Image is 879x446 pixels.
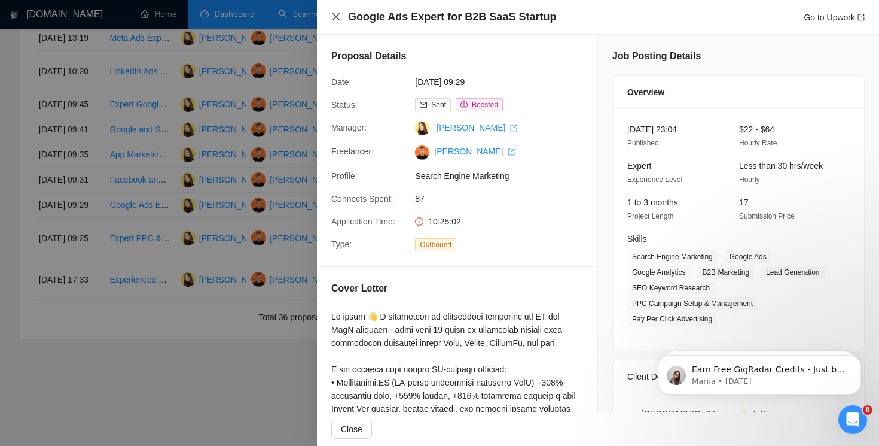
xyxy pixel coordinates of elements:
span: Boosted [472,101,498,109]
span: $22 - $64 [739,125,774,134]
h4: Google Ads Expert for B2B SaaS Startup [348,10,556,25]
span: Less than 30 hrs/week [739,161,823,171]
span: [DATE] 23:04 [627,125,677,134]
span: Submission Price [739,212,795,220]
span: Application Time: [331,217,395,226]
span: Freelancer: [331,147,374,156]
button: Close [331,12,341,22]
a: [PERSON_NAME] export [437,123,517,132]
h5: Job Posting Details [612,49,701,63]
h5: Cover Letter [331,281,387,296]
span: Hourly Rate [739,139,777,147]
button: Close [331,420,372,439]
h5: Proposal Details [331,49,406,63]
span: Published [627,139,659,147]
span: close [331,12,341,22]
span: 1 to 3 months [627,198,678,207]
span: [DATE] 09:29 [415,75,594,89]
span: Experience Level [627,175,682,184]
img: c14xhZlC-tuZVDV19vT9PqPao_mWkLBFZtPhMWXnAzD5A78GLaVOfmL__cgNkALhSq [415,145,429,160]
span: Profile: [331,171,358,181]
span: Search Engine Marketing [627,250,718,263]
span: export [508,148,515,156]
span: Type: [331,239,352,249]
span: Connects Spent: [331,194,393,204]
span: Project Length [627,212,673,220]
span: Date: [331,77,351,87]
span: Sent [431,101,446,109]
iframe: Intercom notifications message [640,330,879,414]
span: 87 [415,192,594,205]
span: Google Ads [725,250,771,263]
span: mail [420,101,427,108]
span: Status: [331,100,358,110]
div: Client Details [627,360,850,393]
span: Hourly [739,175,760,184]
span: Skills [627,234,647,244]
span: Overview [627,86,664,99]
span: 10:25:02 [428,217,461,226]
span: Outbound [415,238,456,251]
span: SEO Keyword Research [627,281,715,295]
span: Close [341,423,362,436]
span: Expert [627,161,651,171]
span: Pay Per Click Advertising [627,312,717,326]
span: clock-circle [415,217,423,226]
span: B2B Marketing [697,266,754,279]
span: dollar [460,101,468,108]
span: Search Engine Marketing [415,169,594,183]
span: Google Analytics [627,266,690,279]
span: Lead Generation [761,266,824,279]
span: export [510,125,517,132]
span: 17 [739,198,749,207]
iframe: Intercom live chat [838,405,867,434]
span: Manager: [331,123,367,132]
span: PPC Campaign Setup & Management [627,297,758,310]
span: 8 [863,405,872,415]
a: [PERSON_NAME] export [434,147,515,156]
span: export [857,14,865,21]
a: Go to Upworkexport [804,13,865,22]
